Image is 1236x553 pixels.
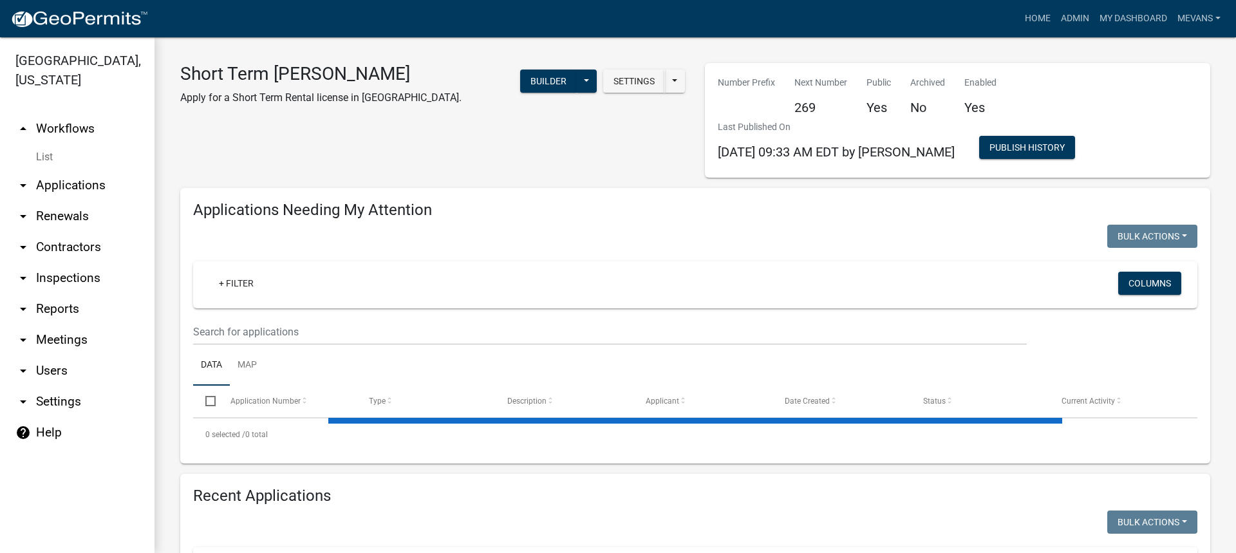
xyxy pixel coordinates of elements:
i: help [15,425,31,440]
button: Bulk Actions [1107,511,1197,534]
span: [DATE] 09:33 AM EDT by [PERSON_NAME] [718,144,955,160]
datatable-header-cell: Description [495,386,633,417]
h4: Recent Applications [193,487,1197,505]
div: 0 total [193,418,1197,451]
span: Application Number [230,397,301,406]
a: Mevans [1172,6,1226,31]
button: Builder [520,70,577,93]
h5: No [910,100,945,115]
i: arrow_drop_down [15,301,31,317]
h4: Applications Needing My Attention [193,201,1197,220]
input: Search for applications [193,319,1027,345]
i: arrow_drop_down [15,209,31,224]
span: Status [923,397,946,406]
a: + Filter [209,272,264,295]
datatable-header-cell: Current Activity [1049,386,1188,417]
i: arrow_drop_down [15,363,31,379]
a: Home [1020,6,1056,31]
span: Type [369,397,386,406]
span: 0 selected / [205,430,245,439]
span: Current Activity [1062,397,1115,406]
h5: Yes [866,100,891,115]
button: Publish History [979,136,1075,159]
p: Last Published On [718,120,955,134]
i: arrow_drop_down [15,270,31,286]
wm-modal-confirm: Workflow Publish History [979,144,1075,154]
a: Data [193,345,230,386]
button: Settings [603,70,665,93]
i: arrow_drop_down [15,178,31,193]
p: Number Prefix [718,76,775,89]
datatable-header-cell: Applicant [633,386,772,417]
datatable-header-cell: Status [911,386,1049,417]
h5: 269 [794,100,847,115]
h3: Short Term [PERSON_NAME] [180,63,462,85]
datatable-header-cell: Type [357,386,495,417]
i: arrow_drop_down [15,394,31,409]
p: Enabled [964,76,997,89]
button: Bulk Actions [1107,225,1197,248]
span: Description [507,397,547,406]
p: Apply for a Short Term Rental license in [GEOGRAPHIC_DATA]. [180,90,462,106]
span: Date Created [785,397,830,406]
button: Columns [1118,272,1181,295]
i: arrow_drop_down [15,239,31,255]
i: arrow_drop_down [15,332,31,348]
h5: Yes [964,100,997,115]
datatable-header-cell: Application Number [218,386,356,417]
a: Map [230,345,265,386]
a: My Dashboard [1094,6,1172,31]
datatable-header-cell: Date Created [772,386,910,417]
datatable-header-cell: Select [193,386,218,417]
a: Admin [1056,6,1094,31]
p: Next Number [794,76,847,89]
p: Public [866,76,891,89]
i: arrow_drop_up [15,121,31,136]
p: Archived [910,76,945,89]
span: Applicant [646,397,679,406]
